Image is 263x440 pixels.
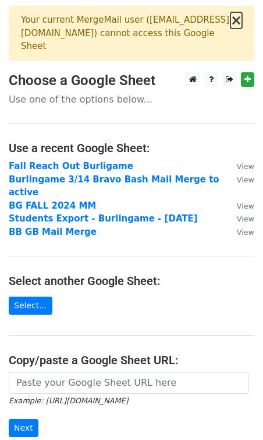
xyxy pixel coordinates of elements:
[237,228,254,237] small: View
[225,161,254,171] a: View
[21,13,230,53] div: Your current MergeMail user ( [EMAIL_ADDRESS][DOMAIN_NAME] ) cannot access this Google Sheet
[237,162,254,171] small: View
[205,384,263,440] iframe: Chat Widget
[9,200,96,211] a: BG FALL 2024 MM
[9,174,219,198] a: Burlingame 3/14 Bravo Bash Mail Merge to active
[225,213,254,224] a: View
[225,200,254,211] a: View
[9,396,128,405] small: Example: [URL][DOMAIN_NAME]
[225,227,254,237] a: View
[9,141,254,155] h4: Use a recent Google Sheet:
[230,13,242,27] button: ×
[9,353,254,367] h4: Copy/paste a Google Sheet URL:
[225,174,254,185] a: View
[9,297,52,315] a: Select...
[9,227,97,237] a: BB GB Mail Merge
[9,274,254,288] h4: Select another Google Sheet:
[9,72,254,89] h3: Choose a Google Sheet
[9,213,198,224] a: Students Export - Burlingame - [DATE]
[237,214,254,223] small: View
[9,161,133,171] a: Fall Reach Out Burligame
[237,175,254,184] small: View
[9,419,38,437] input: Next
[237,202,254,210] small: View
[9,93,254,105] p: Use one of the options below...
[9,372,248,394] input: Paste your Google Sheet URL here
